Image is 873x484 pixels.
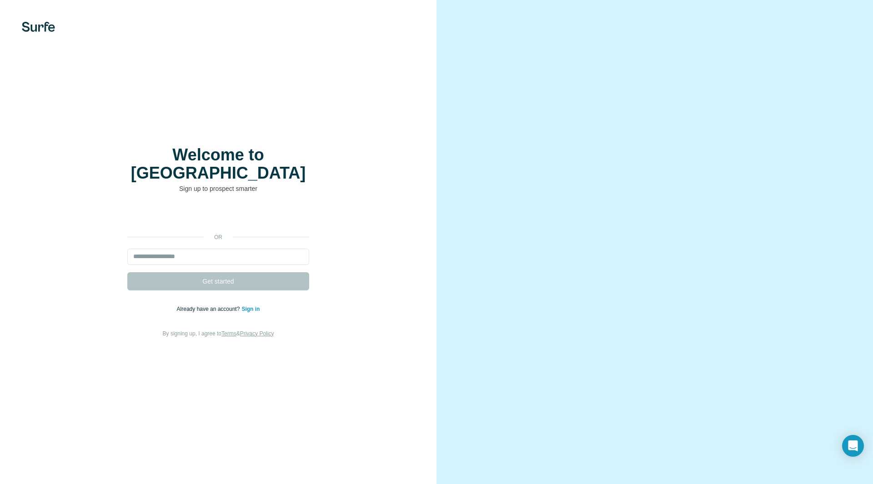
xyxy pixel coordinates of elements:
[204,233,233,241] p: or
[177,306,242,312] span: Already have an account?
[842,435,864,457] div: Open Intercom Messenger
[123,207,314,227] iframe: Sign in with Google Button
[221,330,236,337] a: Terms
[240,330,274,337] a: Privacy Policy
[22,22,55,32] img: Surfe's logo
[127,146,309,182] h1: Welcome to [GEOGRAPHIC_DATA]
[127,184,309,193] p: Sign up to prospect smarter
[163,330,274,337] span: By signing up, I agree to &
[241,306,260,312] a: Sign in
